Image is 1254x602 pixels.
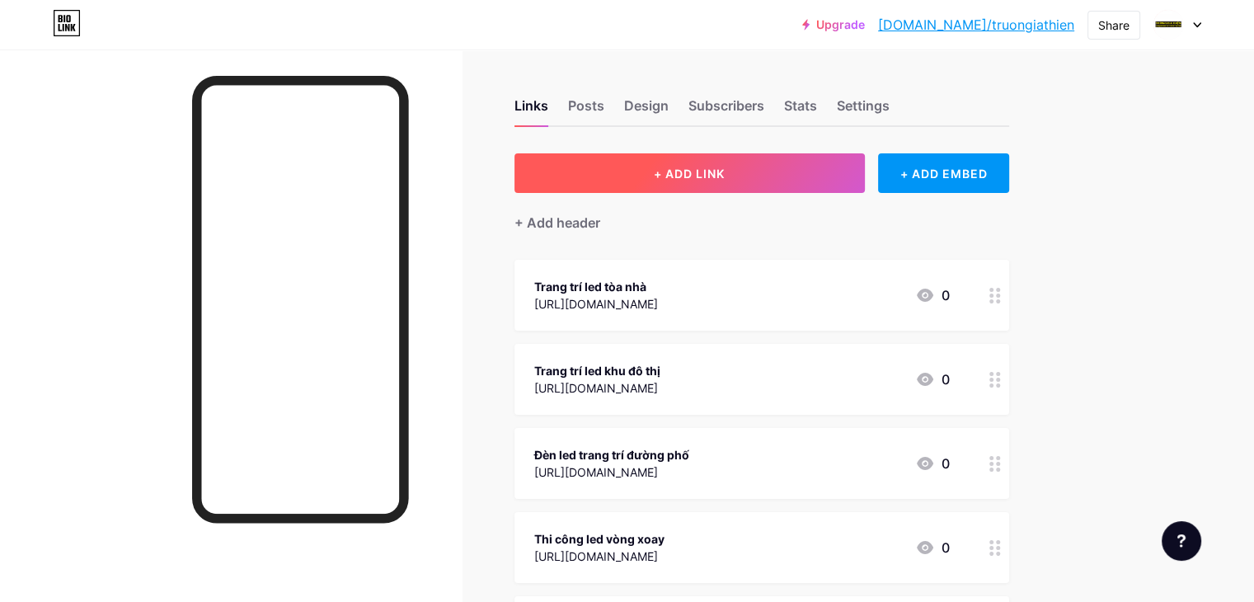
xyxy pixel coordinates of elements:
div: Thi công led vòng xoay [534,530,665,548]
div: Stats [784,96,817,125]
div: Share [1098,16,1130,34]
div: + Add header [514,213,600,233]
div: [URL][DOMAIN_NAME] [534,295,658,313]
div: Đèn led trang trí đường phố [534,446,689,463]
div: [URL][DOMAIN_NAME] [534,548,665,565]
div: [URL][DOMAIN_NAME] [534,379,660,397]
div: Links [514,96,548,125]
a: [DOMAIN_NAME]/truongiathien [878,15,1074,35]
a: Upgrade [802,18,865,31]
div: Trang trí led khu đô thị [534,362,660,379]
div: 0 [915,454,950,473]
div: [URL][DOMAIN_NAME] [534,463,689,481]
div: Subscribers [688,96,764,125]
span: + ADD LINK [654,167,725,181]
div: 0 [915,538,950,557]
img: truongiathien [1153,9,1184,40]
div: Settings [837,96,890,125]
div: + ADD EMBED [878,153,1009,193]
div: 0 [915,285,950,305]
div: Design [624,96,669,125]
button: + ADD LINK [514,153,865,193]
div: Posts [568,96,604,125]
div: Trang trí led tòa nhà [534,278,658,295]
div: 0 [915,369,950,389]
